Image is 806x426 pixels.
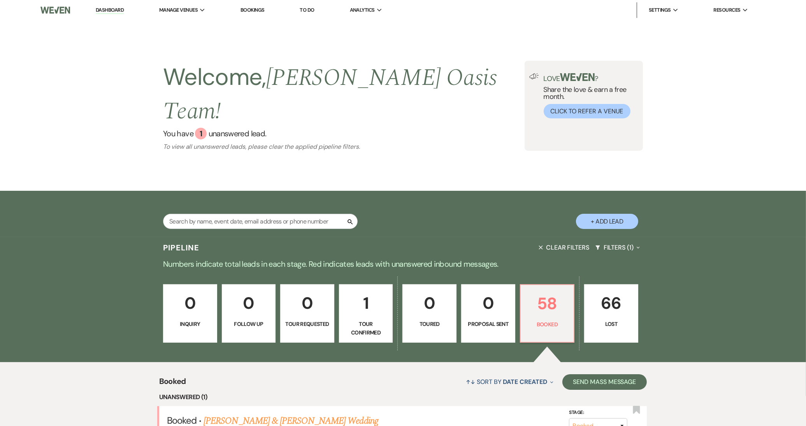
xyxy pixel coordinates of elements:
[592,237,643,258] button: Filters (1)
[714,6,741,14] span: Resources
[463,371,556,392] button: Sort By Date Created
[163,214,358,229] input: Search by name, event date, email address or phone number
[285,290,329,316] p: 0
[168,290,212,316] p: 0
[123,258,683,270] p: Numbers indicate total leads in each stage. Red indicates leads with unanswered inbound messages.
[466,290,510,316] p: 0
[544,104,630,118] button: Click to Refer a Venue
[339,284,393,343] a: 1Tour Confirmed
[227,320,271,328] p: Follow Up
[402,284,457,343] a: 0Toured
[350,6,375,14] span: Analytics
[589,290,633,316] p: 66
[466,378,475,386] span: ↑↓
[241,7,265,13] a: Bookings
[562,374,647,390] button: Send Mass Message
[159,375,186,392] span: Booked
[525,320,569,329] p: Booked
[163,242,200,253] h3: Pipeline
[280,284,334,343] a: 0Tour Requested
[163,143,525,151] p: To view all unanswered leads, please clear the applied pipeline filters.
[539,73,638,118] div: Share the love & earn a free month.
[344,290,388,316] p: 1
[407,290,451,316] p: 0
[222,284,276,343] a: 0Follow Up
[163,60,497,129] span: [PERSON_NAME] Oasis Team !
[300,7,314,13] a: To Do
[536,237,592,258] button: Clear Filters
[163,128,525,139] a: You have 1 unanswered lead.
[407,320,451,328] p: Toured
[96,7,124,14] a: Dashboard
[520,284,575,343] a: 58Booked
[569,408,627,417] label: Stage:
[163,61,525,128] h2: Welcome,
[576,214,638,229] button: + Add Lead
[649,6,671,14] span: Settings
[529,73,539,79] img: loud-speaker-illustration.svg
[503,378,547,386] span: Date Created
[40,2,70,18] img: Weven Logo
[195,128,207,139] div: 1
[544,73,638,82] p: Love ?
[589,320,633,328] p: Lost
[466,320,510,328] p: Proposal Sent
[461,284,515,343] a: 0Proposal Sent
[525,290,569,317] p: 58
[163,284,217,343] a: 0Inquiry
[168,320,212,328] p: Inquiry
[560,73,595,81] img: weven-logo-green.svg
[227,290,271,316] p: 0
[159,392,647,402] li: Unanswered (1)
[584,284,638,343] a: 66Lost
[159,6,198,14] span: Manage Venues
[285,320,329,328] p: Tour Requested
[344,320,388,337] p: Tour Confirmed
